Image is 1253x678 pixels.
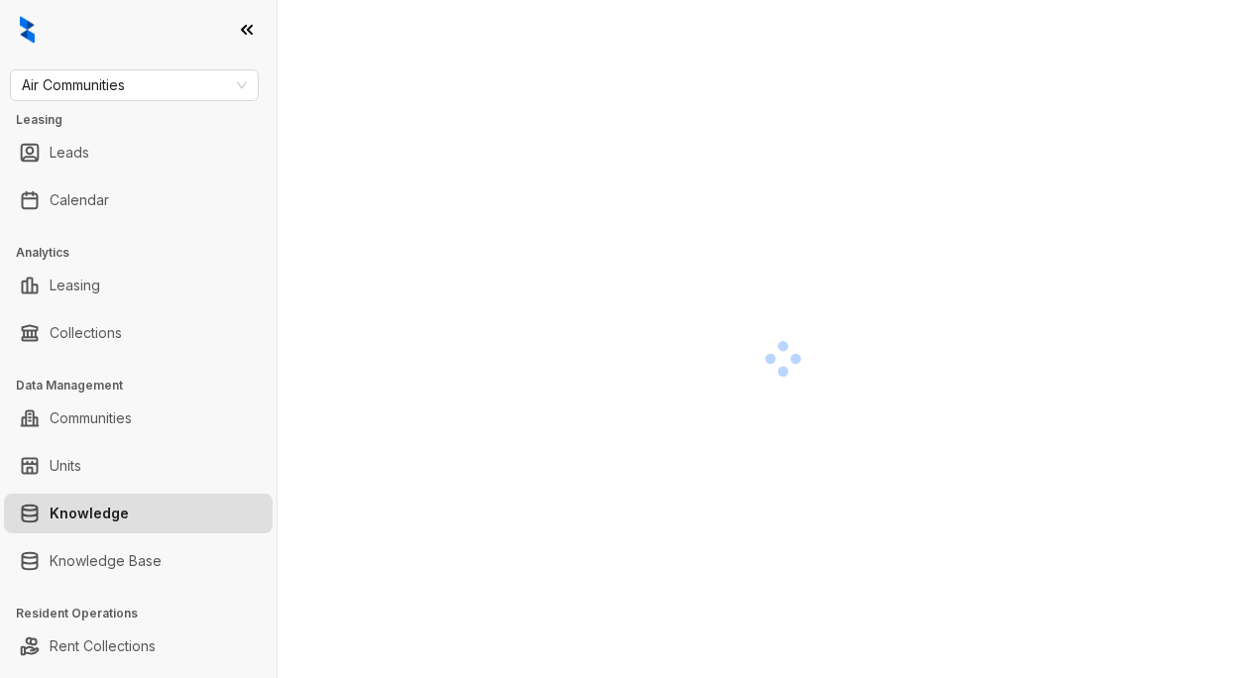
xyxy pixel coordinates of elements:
li: Knowledge [4,494,273,533]
a: Leads [50,133,89,172]
li: Leads [4,133,273,172]
img: logo [20,16,35,44]
a: Leasing [50,266,100,305]
li: Knowledge Base [4,541,273,581]
li: Communities [4,398,273,438]
li: Rent Collections [4,626,273,666]
h3: Data Management [16,377,277,395]
a: Calendar [50,180,109,220]
li: Leasing [4,266,273,305]
li: Calendar [4,180,273,220]
a: Communities [50,398,132,438]
a: Units [50,446,81,486]
li: Units [4,446,273,486]
h3: Leasing [16,111,277,129]
li: Collections [4,313,273,353]
span: Air Communities [22,70,247,100]
a: Collections [50,313,122,353]
h3: Resident Operations [16,605,277,622]
a: Rent Collections [50,626,156,666]
a: Knowledge Base [50,541,162,581]
h3: Analytics [16,244,277,262]
a: Knowledge [50,494,129,533]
